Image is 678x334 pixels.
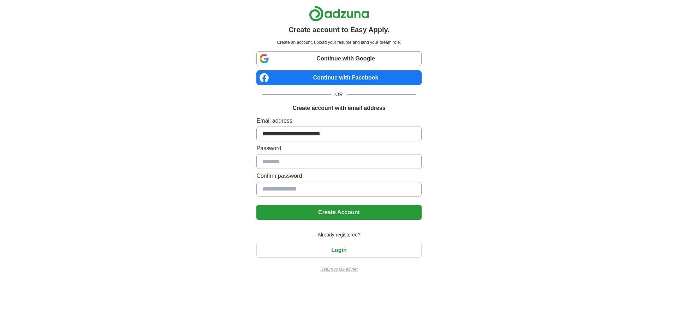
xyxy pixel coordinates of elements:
img: Adzuna logo [309,6,369,22]
label: Email address [256,117,421,125]
a: Return to job advert [256,266,421,273]
span: Already registered? [313,231,364,239]
button: Login [256,243,421,258]
label: Password [256,144,421,153]
a: Login [256,247,421,253]
label: Confirm password [256,172,421,180]
a: Continue with Facebook [256,70,421,85]
span: OR [331,91,347,98]
a: Continue with Google [256,51,421,66]
h1: Create account to Easy Apply. [289,24,389,35]
h1: Create account with email address [292,104,385,112]
button: Create Account [256,205,421,220]
p: Create an account, upload your resume and land your dream role. [258,39,420,46]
